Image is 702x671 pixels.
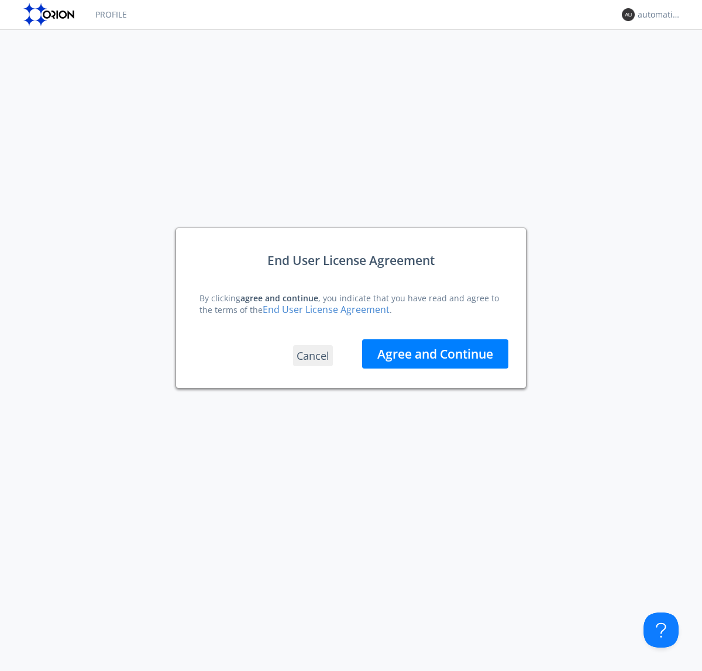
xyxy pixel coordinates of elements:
[293,345,333,366] button: Cancel
[362,339,508,369] button: Agree and Continue
[199,293,503,316] div: By clicking , you indicate that you have read and agree to the terms of the .
[643,612,679,648] iframe: Toggle Customer Support
[638,9,682,20] div: automation+usermanager+1756946629
[267,252,435,269] div: End User License Agreement
[263,303,390,316] a: End User License Agreement
[23,3,78,26] img: orion-labs-logo.svg
[240,293,318,304] strong: agree and continue
[622,8,635,21] img: 373638.png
